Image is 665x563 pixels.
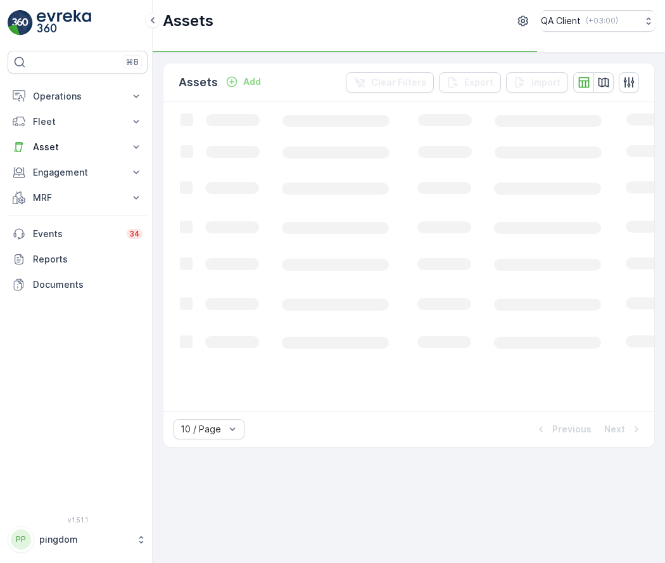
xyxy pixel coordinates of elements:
a: Documents [8,272,148,297]
p: MRF [33,191,122,204]
p: Clear Filters [371,76,426,89]
a: Reports [8,247,148,272]
button: QA Client(+03:00) [541,10,655,32]
p: Events [33,228,119,240]
img: logo_light-DOdMpM7g.png [37,10,91,36]
p: Next [604,423,625,436]
p: Reports [33,253,142,266]
p: Import [531,76,560,89]
button: PPpingdom [8,526,148,553]
button: Export [439,72,501,93]
button: Add [220,74,266,89]
button: Engagement [8,160,148,185]
button: Operations [8,84,148,109]
button: Previous [533,422,593,437]
p: QA Client [541,15,581,27]
p: Assets [163,11,213,31]
p: Documents [33,278,142,291]
img: logo [8,10,33,36]
p: 34 [129,229,140,239]
button: Import [506,72,568,93]
a: Events34 [8,221,148,247]
button: Next [603,422,644,437]
p: Operations [33,90,122,103]
p: Assets [179,74,218,91]
p: pingdom [39,533,130,546]
button: Clear Filters [346,72,434,93]
span: v 1.51.1 [8,516,148,524]
p: ( +03:00 ) [586,16,618,26]
p: Engagement [33,166,122,179]
p: Asset [33,141,122,153]
button: Asset [8,134,148,160]
p: Add [243,75,261,88]
div: PP [11,529,31,550]
p: Export [464,76,493,89]
button: MRF [8,185,148,210]
button: Fleet [8,109,148,134]
p: Previous [552,423,592,436]
p: Fleet [33,115,122,128]
p: ⌘B [126,57,139,67]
